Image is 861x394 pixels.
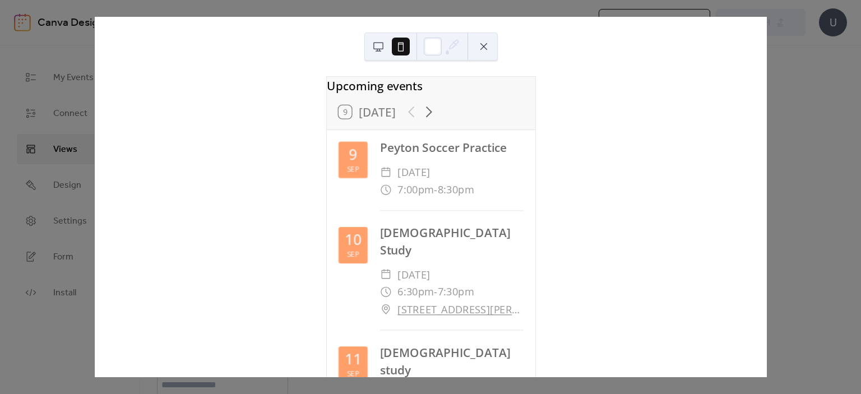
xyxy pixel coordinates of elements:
span: 8:30pm [437,181,474,198]
div: ​ [380,284,392,301]
div: Upcoming events [327,77,535,94]
div: 11 [345,353,361,367]
div: Sep [346,370,359,377]
div: ​ [380,164,392,181]
div: [DEMOGRAPHIC_DATA] study [380,344,524,378]
div: ​ [380,301,392,318]
span: 7:00pm [397,181,434,198]
div: 10 [345,233,361,247]
div: Sep [346,250,359,257]
div: [DEMOGRAPHIC_DATA] Study [380,224,524,258]
span: [DATE] [397,164,430,181]
span: 6:30pm [397,284,434,301]
div: ​ [380,266,392,284]
div: Peyton Soccer Practice [380,139,524,156]
div: ​ [380,181,392,198]
span: 7:30pm [437,284,474,301]
span: - [434,181,438,198]
div: Sep [346,165,359,173]
span: [DATE] [397,266,430,284]
div: 9 [349,147,357,162]
span: - [434,284,438,301]
a: [STREET_ADDRESS][PERSON_NAME] [397,301,524,318]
